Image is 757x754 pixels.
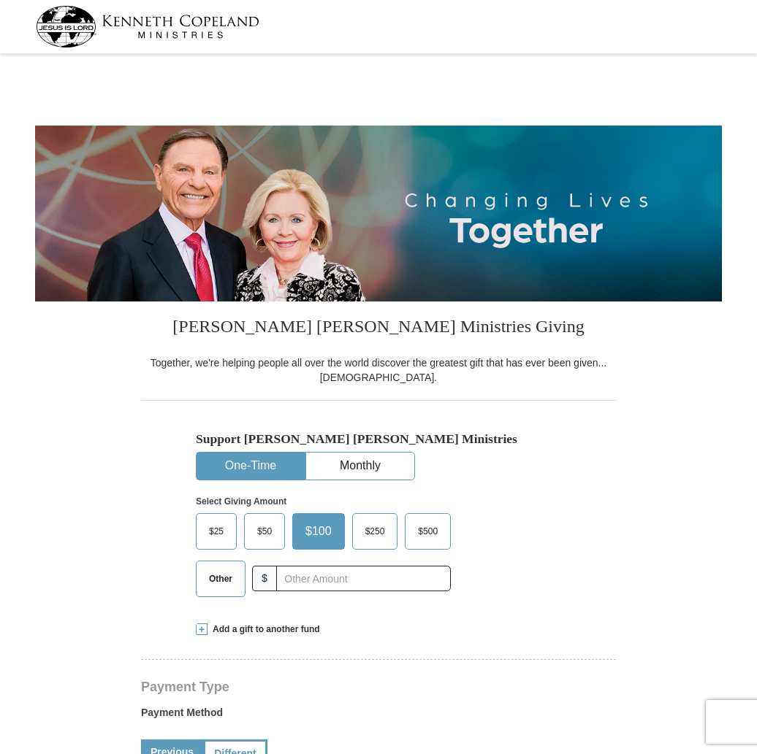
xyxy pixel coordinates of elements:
[196,431,561,447] h5: Support [PERSON_NAME] [PERSON_NAME] Ministries
[298,520,339,542] span: $100
[202,568,240,590] span: Other
[358,520,392,542] span: $250
[411,520,445,542] span: $500
[141,355,616,385] div: Together, we're helping people all over the world discover the greatest gift that has ever been g...
[276,566,451,591] input: Other Amount
[196,496,286,507] strong: Select Giving Amount
[141,705,616,727] label: Payment Method
[250,520,279,542] span: $50
[141,681,616,693] h4: Payment Type
[197,453,305,480] button: One-Time
[208,623,320,636] span: Add a gift to another fund
[306,453,414,480] button: Monthly
[252,566,277,591] span: $
[202,520,231,542] span: $25
[36,6,259,47] img: kcm-header-logo.svg
[141,301,616,355] h3: [PERSON_NAME] [PERSON_NAME] Ministries Giving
